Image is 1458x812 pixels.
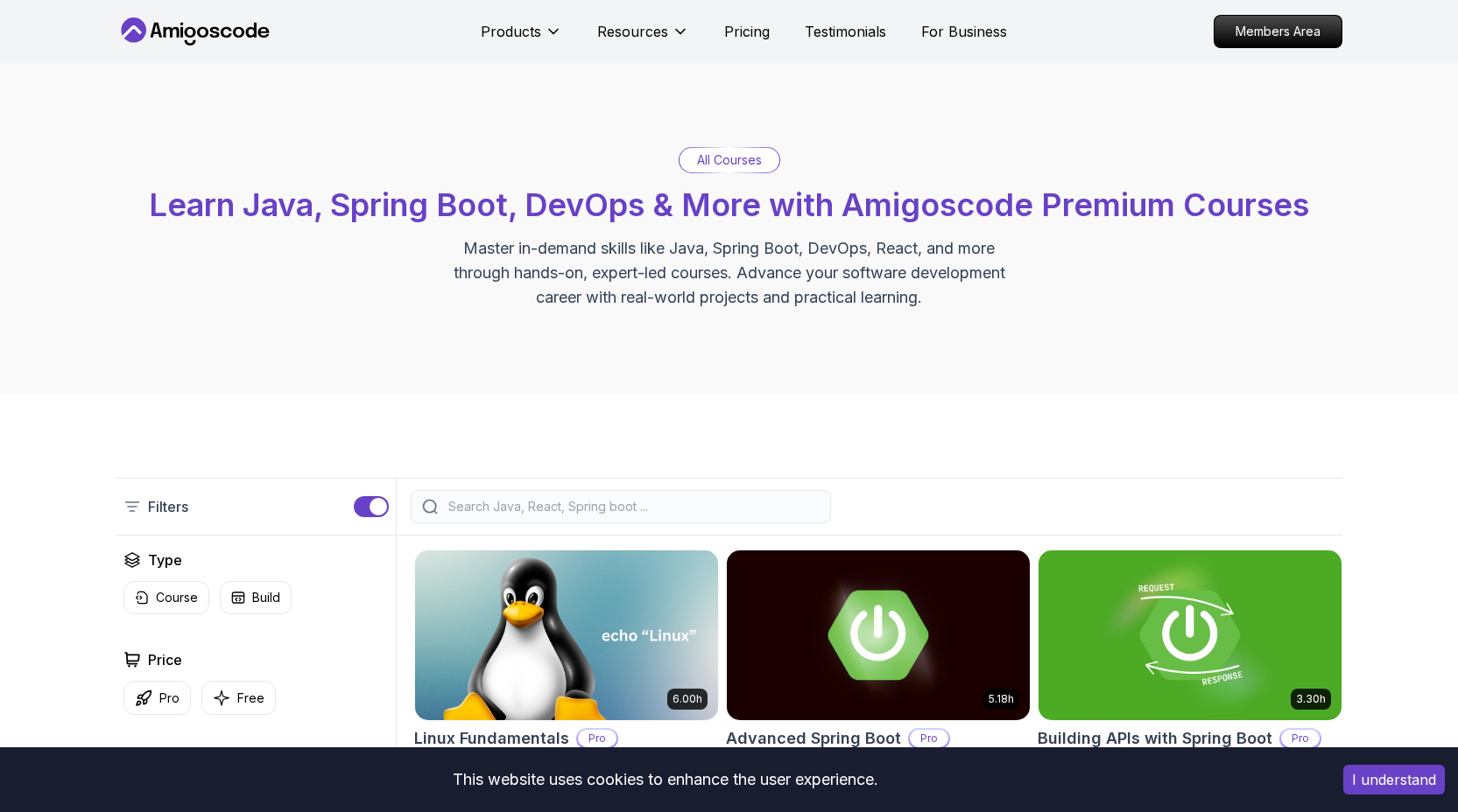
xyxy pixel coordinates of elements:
[123,681,191,715] button: Pro
[726,726,901,751] h2: Advanced Spring Boot
[1039,550,1342,720] img: Building APIs with Spring Boot card
[1343,765,1445,794] button: Accept cookies
[578,730,616,747] p: Pro
[989,692,1014,706] p: 5.18h
[201,681,276,715] button: Free
[1038,726,1272,751] h2: Building APIs with Spring Boot
[597,21,689,56] button: Resources
[1214,15,1342,48] a: Members Area
[123,581,209,614] button: Course
[414,549,719,791] a: Linux Fundamentals card6.00hLinux FundamentalsProLearn the fundamentals of Linux and how to use t...
[805,21,886,42] a: Testimonials
[726,549,1031,808] a: Advanced Spring Boot card5.18hAdvanced Spring BootProDive deep into Spring Boot with our advanced...
[1215,16,1342,47] p: Members Area
[445,498,820,515] input: Search Java, React, Spring boot ...
[673,692,702,706] p: 6.00h
[910,730,948,747] p: Pro
[1296,692,1326,706] p: 3.30h
[697,151,762,169] p: All Courses
[414,726,569,751] h2: Linux Fundamentals
[1038,549,1342,808] a: Building APIs with Spring Boot card3.30hBuilding APIs with Spring BootProLearn to build robust, s...
[597,21,668,42] p: Resources
[415,550,718,720] img: Linux Fundamentals card
[481,21,562,56] button: Products
[921,21,1007,42] a: For Business
[159,689,180,707] p: Pro
[1281,730,1320,747] p: Pro
[481,21,541,42] p: Products
[148,649,182,670] h2: Price
[724,21,770,42] a: Pricing
[148,496,188,517] p: Filters
[148,549,182,570] h2: Type
[727,550,1030,720] img: Advanced Spring Boot card
[220,581,292,614] button: Build
[149,185,1309,224] span: Learn Java, Spring Boot, DevOps & More with Amigoscode Premium Courses
[13,760,1317,799] div: This website uses cookies to enhance the user experience.
[252,589,280,606] p: Build
[156,589,198,606] p: Course
[237,689,264,707] p: Free
[435,236,1024,310] p: Master in-demand skills like Java, Spring Boot, DevOps, React, and more through hands-on, expert-...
